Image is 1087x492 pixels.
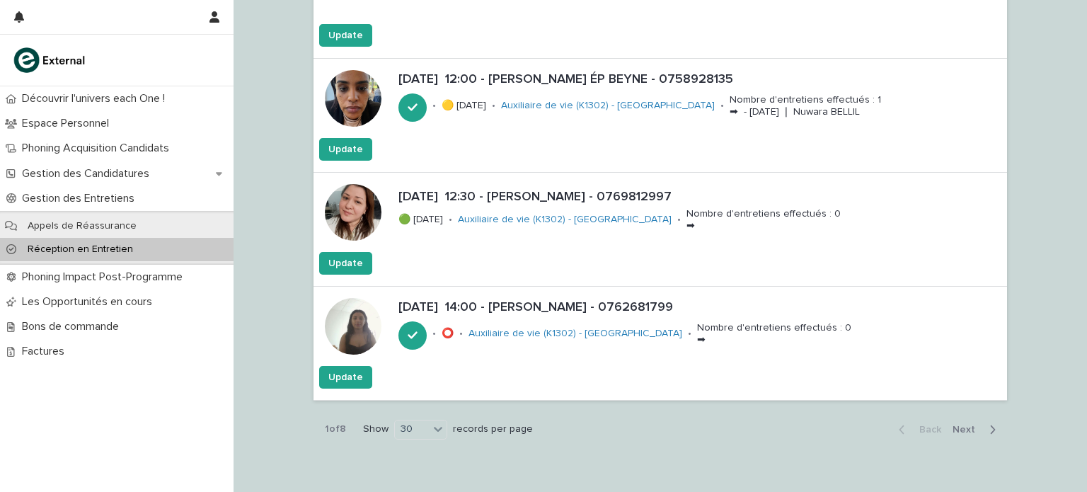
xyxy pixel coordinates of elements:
[953,425,984,435] span: Next
[16,92,176,105] p: Découvrir l'univers each One !
[677,214,681,226] p: •
[459,328,463,340] p: •
[686,208,841,232] p: Nombre d'entretiens effectués : 0 ➡
[328,28,363,42] span: Update
[398,190,1001,205] p: [DATE] 12:30 - [PERSON_NAME] - 0769812997
[398,72,1001,88] p: [DATE] 12:00 - [PERSON_NAME] ÉP BEYNE - 0758928135
[319,24,372,47] button: Update
[442,328,454,340] p: ⭕
[468,328,682,340] a: Auxiliaire de vie (K1302) - [GEOGRAPHIC_DATA]
[328,256,363,270] span: Update
[16,220,148,232] p: Appels de Réassurance
[16,192,146,205] p: Gestion des Entretiens
[314,173,1007,287] a: [DATE] 12:30 - [PERSON_NAME] - 0769812997🟢 [DATE]•Auxiliaire de vie (K1302) - [GEOGRAPHIC_DATA] •...
[442,100,486,112] p: 🟡 [DATE]
[16,320,130,333] p: Bons de commande
[363,423,389,435] p: Show
[314,59,1007,173] a: [DATE] 12:00 - [PERSON_NAME] ÉP BEYNE - 0758928135•🟡 [DATE]•Auxiliaire de vie (K1302) - [GEOGRAPH...
[16,345,76,358] p: Factures
[911,425,941,435] span: Back
[453,423,533,435] p: records per page
[947,423,1007,436] button: Next
[319,138,372,161] button: Update
[395,422,429,437] div: 30
[314,412,357,447] p: 1 of 8
[328,370,363,384] span: Update
[11,46,89,74] img: bc51vvfgR2QLHU84CWIQ
[16,295,163,309] p: Les Opportunités en cours
[16,244,144,256] p: Réception en Entretien
[16,167,161,181] p: Gestion des Candidatures
[688,328,691,340] p: •
[319,366,372,389] button: Update
[887,423,947,436] button: Back
[720,100,724,112] p: •
[398,300,1001,316] p: [DATE] 14:00 - [PERSON_NAME] - 0762681799
[432,100,436,112] p: •
[458,214,672,226] a: Auxiliaire de vie (K1302) - [GEOGRAPHIC_DATA]
[432,328,436,340] p: •
[319,252,372,275] button: Update
[16,142,180,155] p: Phoning Acquisition Candidats
[314,287,1007,401] a: [DATE] 14:00 - [PERSON_NAME] - 0762681799•⭕•Auxiliaire de vie (K1302) - [GEOGRAPHIC_DATA] •Nombre...
[697,322,851,346] p: Nombre d'entretiens effectués : 0 ➡
[16,270,194,284] p: Phoning Impact Post-Programme
[492,100,495,112] p: •
[449,214,452,226] p: •
[730,94,881,118] p: Nombre d'entretiens effectués : 1 ➡ - [DATE] ❘ Nuwara BELLIL
[501,100,715,112] a: Auxiliaire de vie (K1302) - [GEOGRAPHIC_DATA]
[328,142,363,156] span: Update
[398,214,443,226] p: 🟢 [DATE]
[16,117,120,130] p: Espace Personnel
